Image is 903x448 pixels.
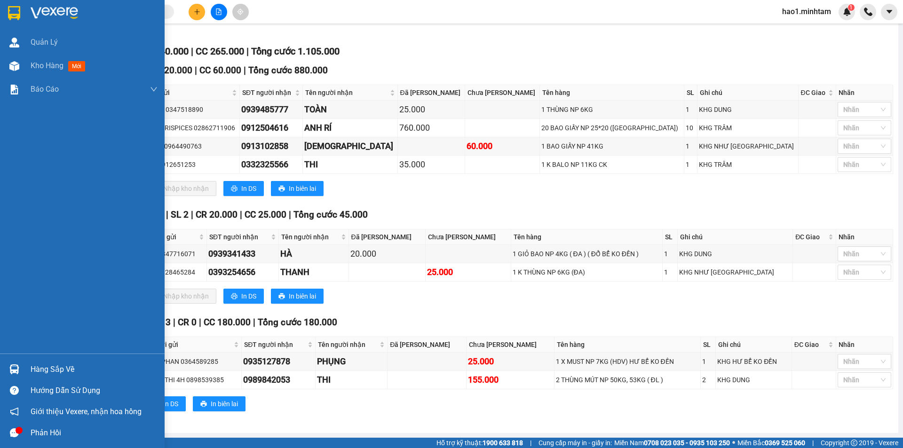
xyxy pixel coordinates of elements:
div: 20.000 [350,247,424,260]
span: mới [68,61,85,71]
span: CC 60.000 [199,65,241,76]
span: In biên lai [289,183,316,194]
div: PHỤNG [317,355,386,368]
td: PHỤNG [316,353,388,371]
span: SL 3 [153,317,171,328]
th: Tên hàng [554,337,701,353]
div: 1 X MUST NP 7KG (HDV) HƯ BỂ KO ĐỀN [556,356,699,367]
th: SL [701,337,716,353]
div: 2 THÙNG MÚT NP 50KG, 53KG ( ĐL ) [556,375,699,385]
span: | [191,209,193,220]
div: TÂY 0328465284 [145,267,205,277]
div: TOÀN [304,103,396,116]
td: 0913102858 [240,137,303,156]
div: Phản hồi [31,426,158,440]
span: | [253,317,255,328]
th: Ghi chú [716,337,792,353]
span: Tên người nhận [318,339,378,350]
span: hao1.minhtam [775,6,839,17]
div: 1 [702,356,714,367]
span: Báo cáo [31,83,59,95]
div: LONG 0912651253 [139,159,238,170]
span: Tổng cước 45.000 [293,209,368,220]
th: Đã [PERSON_NAME] [388,337,467,353]
td: 0332325566 [240,156,303,174]
th: SL [684,85,697,101]
button: printerIn biên lai [193,396,246,411]
td: TOÀN [303,101,398,119]
span: SĐT người nhận [244,339,306,350]
span: SL 2 [171,209,189,220]
div: ANH RÍ [304,121,396,134]
div: DÌ 3 0347716071 [145,249,205,259]
button: printerIn DS [145,396,186,411]
span: | [530,438,531,448]
img: logo-vxr [8,6,20,20]
div: KHG TRÂM [699,159,797,170]
span: file-add [215,8,222,15]
span: | [191,46,193,57]
span: CR 0 [178,317,197,328]
div: Nhãn [839,339,890,350]
span: copyright [851,440,857,446]
th: Chưa [PERSON_NAME] [467,337,554,353]
div: 25.000 [468,355,553,368]
div: [PERSON_NAME] [110,19,210,31]
span: | [289,209,291,220]
div: 1 [686,104,696,115]
button: caret-down [881,4,897,20]
span: Người gửi [146,232,197,242]
span: In biên lai [289,291,316,301]
td: THI [316,371,388,389]
span: In DS [241,291,256,301]
div: Nhãn [839,232,890,242]
button: downloadNhập kho nhận [145,289,216,304]
span: | [812,438,814,448]
span: 1 [849,4,853,11]
span: Miền Nam [614,438,730,448]
span: | [246,46,249,57]
span: question-circle [10,386,19,395]
span: Tên người nhận [305,87,388,98]
div: 1 [664,249,676,259]
img: icon-new-feature [843,8,851,16]
div: 35.000 [399,158,463,171]
div: 1 BAO GIẤY NP 41KG [541,141,682,151]
div: LÂM ĐỆ 0964490763 [139,141,238,151]
span: SĐT người nhận [209,232,269,242]
span: down [150,86,158,93]
span: ĐC Giao [801,87,826,98]
div: 1 THÙNG NP 6KG [541,104,682,115]
div: [DEMOGRAPHIC_DATA] [304,140,396,153]
button: printerIn DS [223,181,264,196]
span: CR 20.000 [196,209,238,220]
span: Tổng cước 880.000 [248,65,328,76]
span: CC 25.000 [245,209,286,220]
div: 20 BAO GIẤY NP 25*20 ([GEOGRAPHIC_DATA]) [541,123,682,133]
div: KHG HƯ BỂ KO ĐỀN [717,356,790,367]
span: ĐC Giao [794,339,826,350]
div: 10 [686,123,696,133]
div: CTY NUTRISPICES 02862711906 [139,123,238,133]
span: printer [231,185,238,193]
div: 2 [702,375,714,385]
div: 1 [686,159,696,170]
div: 760.000 [399,121,463,134]
div: 20.000 [109,59,211,82]
div: 1 [686,141,696,151]
div: 1 [664,267,676,277]
button: printerIn DS [223,289,264,304]
td: 0989842053 [242,371,316,389]
th: Chưa [PERSON_NAME] [465,85,540,101]
div: 1 K THÙNG NP 6KG (ĐA) [513,267,661,277]
div: [PERSON_NAME] [110,8,210,19]
strong: 1900 633 818 [483,439,523,447]
div: 0939485777 [241,103,301,116]
td: 0939485777 [240,101,303,119]
button: plus [189,4,205,20]
div: LAN PHAN 0364589285 [147,356,240,367]
div: KHG NHƯ [GEOGRAPHIC_DATA] [699,141,797,151]
img: warehouse-icon [9,61,19,71]
span: | [195,65,197,76]
div: KHG NHƯ [GEOGRAPHIC_DATA] [679,267,791,277]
